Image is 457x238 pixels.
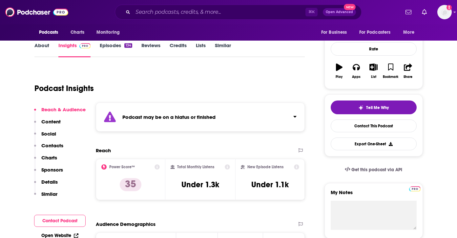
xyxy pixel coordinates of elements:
input: Search podcasts, credits, & more... [133,7,305,17]
button: Content [34,119,61,131]
h2: Power Score™ [109,165,135,169]
div: Rate [331,42,417,56]
svg: Add a profile image [447,5,452,10]
span: Tell Me Why [366,105,389,110]
p: Sponsors [41,167,63,173]
div: Share [404,75,412,79]
button: Reach & Audience [34,106,86,119]
a: Show notifications dropdown [419,7,429,18]
span: Podcasts [39,28,58,37]
button: Charts [34,155,57,167]
a: InsightsPodchaser Pro [58,42,91,57]
button: Social [34,131,56,143]
button: Contacts [34,142,63,155]
div: Search podcasts, credits, & more... [115,5,362,20]
p: Contacts [41,142,63,149]
span: Open Advanced [326,10,353,14]
img: Podchaser Pro [409,186,421,192]
img: Podchaser Pro [79,43,91,48]
h2: Total Monthly Listens [177,165,214,169]
a: Similar [215,42,231,57]
h2: Reach [96,147,111,154]
button: Similar [34,191,57,203]
button: Apps [348,59,365,83]
a: Credits [170,42,187,57]
span: More [403,28,414,37]
button: Contact Podcast [34,215,86,227]
button: Open AdvancedNew [323,8,356,16]
button: open menu [317,26,355,39]
span: Monitoring [96,28,120,37]
span: Logged in as antonettefrontgate [437,5,452,19]
a: Show notifications dropdown [403,7,414,18]
button: Show profile menu [437,5,452,19]
section: Click to expand status details [96,102,305,132]
a: About [34,42,49,57]
h2: New Episode Listens [247,165,283,169]
span: For Podcasters [359,28,391,37]
button: open menu [399,26,423,39]
button: open menu [355,26,400,39]
button: Share [399,59,416,83]
span: ⌘ K [305,8,318,16]
div: List [371,75,376,79]
a: Episodes134 [100,42,132,57]
p: Reach & Audience [41,106,86,113]
span: Get this podcast via API [351,167,402,173]
p: Similar [41,191,57,197]
p: Details [41,179,58,185]
h1: Podcast Insights [34,83,94,93]
button: open menu [92,26,128,39]
img: Podchaser - Follow, Share and Rate Podcasts [5,6,68,18]
a: Lists [196,42,206,57]
a: Charts [66,26,89,39]
h3: Under 1.3k [181,180,219,190]
button: open menu [34,26,67,39]
p: 35 [120,178,141,191]
label: My Notes [331,189,417,201]
button: Play [331,59,348,83]
button: Details [34,179,58,191]
a: Reviews [141,42,160,57]
a: Contact This Podcast [331,119,417,132]
img: User Profile [437,5,452,19]
div: Apps [352,75,361,79]
button: Export One-Sheet [331,137,417,150]
p: Content [41,119,61,125]
span: Charts [71,28,85,37]
button: tell me why sparkleTell Me Why [331,101,417,114]
a: Get this podcast via API [340,162,408,178]
h2: Audience Demographics [96,221,156,227]
div: 134 [124,43,132,48]
span: New [344,4,356,10]
button: Bookmark [382,59,399,83]
img: tell me why sparkle [358,105,364,110]
p: Social [41,131,56,137]
strong: Podcast may be on a hiatus or finished [122,114,216,120]
button: List [365,59,382,83]
h3: Under 1.1k [251,180,289,190]
div: Play [336,75,343,79]
span: For Business [321,28,347,37]
p: Charts [41,155,57,161]
a: Pro website [409,185,421,192]
button: Sponsors [34,167,63,179]
div: Bookmark [383,75,398,79]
